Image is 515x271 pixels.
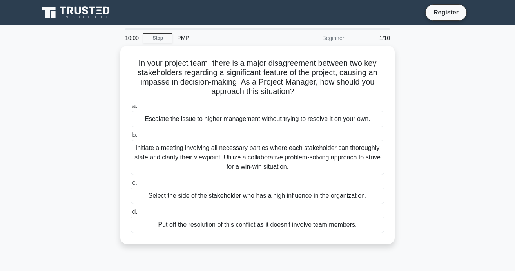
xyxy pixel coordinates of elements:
[132,208,137,215] span: d.
[132,132,137,138] span: b.
[172,30,280,46] div: PMP
[143,33,172,43] a: Stop
[131,188,384,204] div: Select the side of the stakeholder who has a high influence in the organization.
[429,7,463,17] a: Register
[131,217,384,233] div: Put off the resolution of this conflict as it doesn't involve team members.
[131,140,384,175] div: Initiate a meeting involving all necessary parties where each stakeholder can thoroughly state an...
[132,103,137,109] span: a.
[130,58,385,97] h5: In your project team, there is a major disagreement between two key stakeholders regarding a sign...
[120,30,143,46] div: 10:00
[349,30,395,46] div: 1/10
[280,30,349,46] div: Beginner
[132,179,137,186] span: c.
[131,111,384,127] div: Escalate the issue to higher management without trying to resolve it on your own.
